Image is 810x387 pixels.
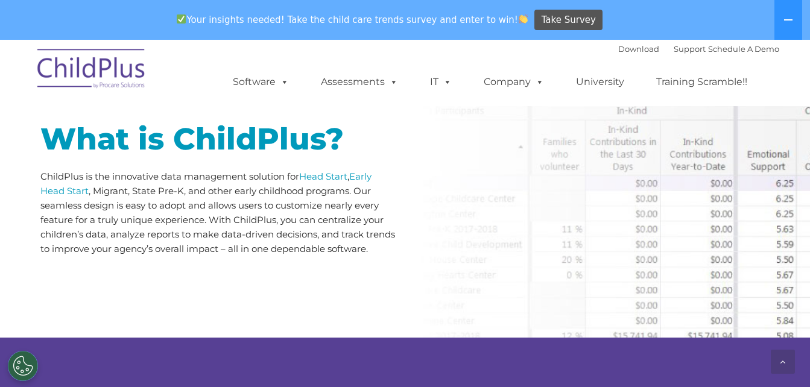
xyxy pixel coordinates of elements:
[418,70,464,94] a: IT
[40,124,396,154] h1: What is ChildPlus?
[534,10,603,31] a: Take Survey
[542,10,596,31] span: Take Survey
[31,40,152,101] img: ChildPlus by Procare Solutions
[221,70,301,94] a: Software
[519,14,528,24] img: 👏
[309,70,410,94] a: Assessments
[472,70,556,94] a: Company
[564,70,636,94] a: University
[708,44,779,54] a: Schedule A Demo
[177,14,186,24] img: ✅
[8,351,38,381] button: Cookies Settings
[618,44,779,54] font: |
[40,171,372,197] a: Early Head Start
[172,8,533,31] span: Your insights needed! Take the child care trends survey and enter to win!
[674,44,706,54] a: Support
[644,70,759,94] a: Training Scramble!!
[40,169,396,256] p: ChildPlus is the innovative data management solution for , , Migrant, State Pre-K, and other earl...
[299,171,347,182] a: Head Start
[618,44,659,54] a: Download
